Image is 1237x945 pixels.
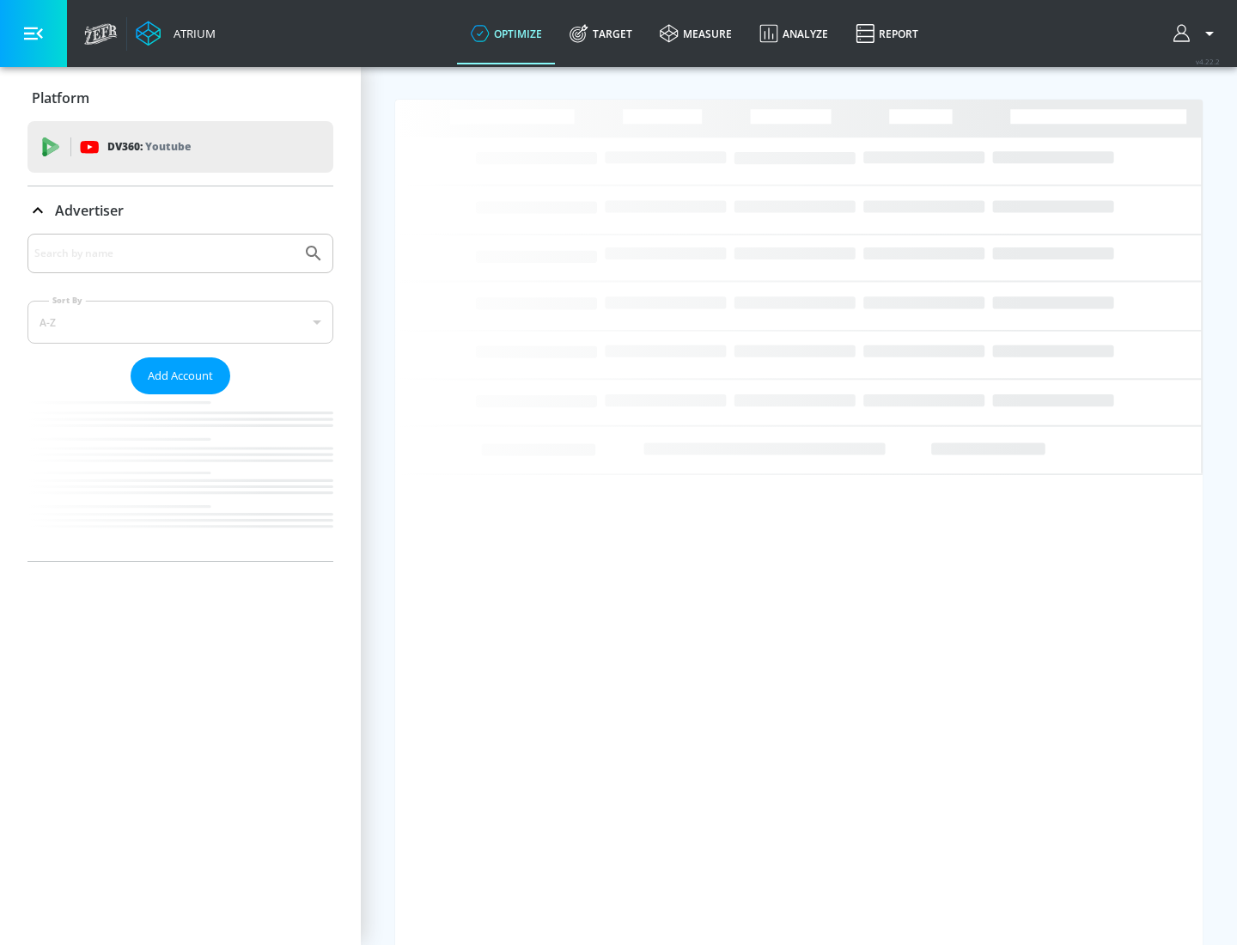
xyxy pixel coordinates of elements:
[27,186,333,235] div: Advertiser
[1196,57,1220,66] span: v 4.22.2
[55,201,124,220] p: Advertiser
[148,366,213,386] span: Add Account
[842,3,932,64] a: Report
[34,242,295,265] input: Search by name
[145,137,191,155] p: Youtube
[32,88,89,107] p: Platform
[27,234,333,561] div: Advertiser
[136,21,216,46] a: Atrium
[27,394,333,561] nav: list of Advertiser
[746,3,842,64] a: Analyze
[27,301,333,344] div: A-Z
[131,357,230,394] button: Add Account
[49,295,86,306] label: Sort By
[457,3,556,64] a: optimize
[646,3,746,64] a: measure
[27,74,333,122] div: Platform
[167,26,216,41] div: Atrium
[556,3,646,64] a: Target
[107,137,191,156] p: DV360:
[27,121,333,173] div: DV360: Youtube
